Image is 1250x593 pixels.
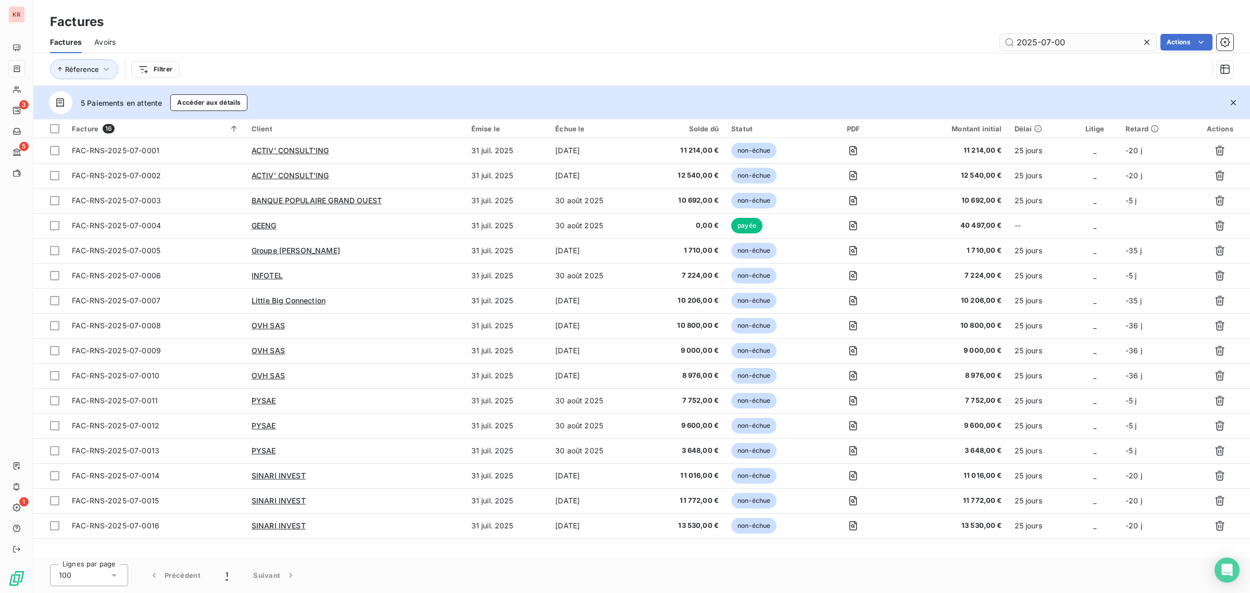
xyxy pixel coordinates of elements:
a: 1 [8,499,24,516]
span: FAC-RNS-2025-07-0014 [72,471,159,480]
button: Suivant [241,564,308,586]
td: 25 jours [1008,238,1071,263]
span: 3 648,00 € [899,446,1002,456]
td: 30 août 2025 [549,263,642,288]
span: 10 206,00 € [899,295,1002,306]
span: -20 j [1126,171,1142,180]
span: payée [731,218,762,233]
span: FAC-RNS-2025-07-0013 [72,446,159,455]
span: 9 000,00 € [899,345,1002,356]
span: _ [1093,196,1096,205]
span: -35 j [1126,246,1142,255]
span: non-échue [731,368,777,384]
span: 100 [59,570,71,580]
td: 30 août 2025 [549,388,642,413]
td: 25 jours [1008,263,1071,288]
span: 7 224,00 € [648,270,719,281]
td: 31 juil. 2025 [465,188,549,213]
span: 7 752,00 € [899,396,1002,406]
div: Actions [1196,125,1244,133]
span: -36 j [1126,371,1142,380]
span: -20 j [1126,521,1142,530]
span: non-échue [731,243,777,258]
span: Facture [72,125,98,133]
span: -20 j [1126,146,1142,155]
span: INFOTEL [252,271,283,280]
span: PYSAE [252,421,276,430]
span: non-échue [731,193,777,208]
span: Factures [50,37,82,47]
div: Client [252,125,459,133]
span: 11 214,00 € [899,145,1002,156]
td: 31 juil. 2025 [465,513,549,538]
td: -- [1008,213,1071,238]
td: [DATE] [549,363,642,388]
span: ACTIV' CONSULT'ING [252,146,329,155]
td: 25 jours [1008,288,1071,313]
td: 25 jours [1008,413,1071,438]
div: Statut [731,125,808,133]
span: 12 540,00 € [899,170,1002,181]
span: SINARI INVEST [252,496,306,505]
span: OVH SAS [252,346,285,355]
span: _ [1093,421,1096,430]
span: Avoirs [94,37,116,47]
span: BANQUE POPULAIRE GRAND OUEST [252,196,382,205]
td: 31 juil. 2025 [465,138,549,163]
span: FAC-RNS-2025-07-0005 [72,246,160,255]
span: non-échue [731,468,777,484]
img: Logo LeanPay [8,570,25,587]
span: -5 j [1126,421,1137,430]
span: 5 [19,142,29,151]
span: FAC-RNS-2025-07-0003 [72,196,161,205]
span: _ [1093,221,1096,230]
span: 3 648,00 € [648,446,719,456]
span: 13 530,00 € [899,521,1002,531]
span: 3 [19,100,29,109]
span: -20 j [1126,496,1142,505]
span: SINARI INVEST [252,521,306,530]
span: 10 800,00 € [648,320,719,331]
span: _ [1093,321,1096,330]
span: non-échue [731,443,777,459]
span: FAC-RNS-2025-07-0001 [72,146,159,155]
span: _ [1093,346,1096,355]
span: -36 j [1126,321,1142,330]
td: 31 juil. 2025 [465,313,549,338]
td: 31 juil. 2025 [465,438,549,463]
div: Émise le [471,125,543,133]
span: non-échue [731,143,777,158]
span: _ [1093,271,1096,280]
span: non-échue [731,493,777,509]
span: 16 [103,124,115,133]
span: 40 497,00 € [899,220,1002,231]
button: 1 [213,564,241,586]
td: 31 juil. 2025 [465,413,549,438]
span: -35 j [1126,296,1142,305]
td: 31 juil. 2025 [465,363,549,388]
span: 11 016,00 € [899,471,1002,481]
span: 10 800,00 € [899,320,1002,331]
button: Accéder aux détails [170,94,247,111]
span: _ [1093,471,1096,480]
td: 30 août 2025 [549,188,642,213]
div: Montant initial [899,125,1002,133]
td: 25 jours [1008,313,1071,338]
div: Délai [1015,125,1065,133]
span: FAC-RNS-2025-07-0015 [72,496,159,505]
span: FAC-RNS-2025-07-0011 [72,396,158,405]
span: Groupe [PERSON_NAME] [252,246,340,255]
td: 31 juil. 2025 [465,388,549,413]
td: 25 jours [1008,338,1071,363]
td: [DATE] [549,313,642,338]
td: 31 juil. 2025 [465,338,549,363]
div: Open Intercom Messenger [1215,558,1240,583]
span: 9 600,00 € [899,421,1002,431]
span: -20 j [1126,471,1142,480]
span: 13 530,00 € [648,521,719,531]
span: 8 976,00 € [648,370,719,381]
span: FAC-RNS-2025-07-0007 [72,296,160,305]
span: FAC-RNS-2025-07-0008 [72,321,161,330]
h3: Factures [50,13,104,31]
td: 31 juil. 2025 [465,288,549,313]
